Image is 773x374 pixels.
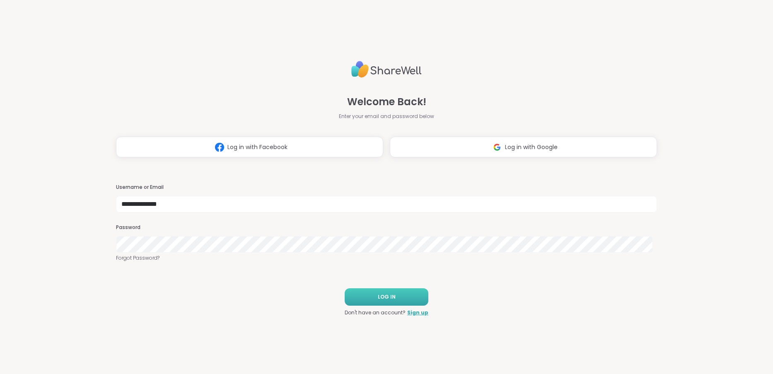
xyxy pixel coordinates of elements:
[505,143,558,152] span: Log in with Google
[351,58,422,81] img: ShareWell Logo
[390,137,657,157] button: Log in with Google
[378,293,396,301] span: LOG IN
[227,143,287,152] span: Log in with Facebook
[407,309,428,316] a: Sign up
[116,137,383,157] button: Log in with Facebook
[116,254,657,262] a: Forgot Password?
[489,140,505,155] img: ShareWell Logomark
[339,113,434,120] span: Enter your email and password below
[345,288,428,306] button: LOG IN
[116,224,657,231] h3: Password
[116,184,657,191] h3: Username or Email
[345,309,406,316] span: Don't have an account?
[212,140,227,155] img: ShareWell Logomark
[347,94,426,109] span: Welcome Back!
